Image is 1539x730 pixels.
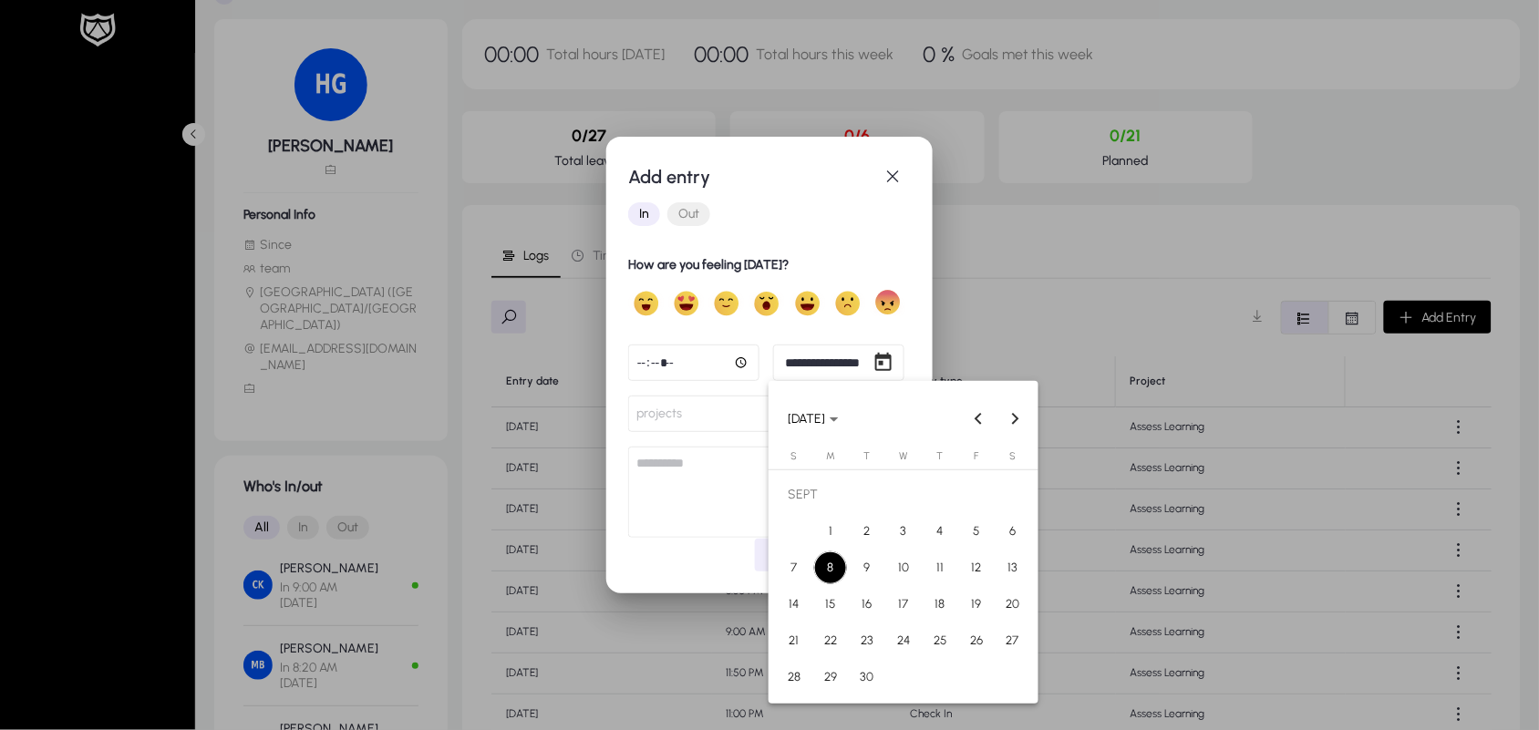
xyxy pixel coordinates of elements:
span: 4 [924,515,956,548]
span: 6 [997,515,1029,548]
span: 20 [997,588,1029,621]
span: 7 [778,551,811,584]
button: Choose month and year [780,403,846,436]
span: 12 [960,551,993,584]
span: M [826,450,835,462]
span: T [936,450,943,462]
span: S [790,450,797,462]
span: 1 [814,515,847,548]
span: 5 [960,515,993,548]
button: 9 Sept 2025 [849,550,885,586]
span: 8 [814,551,847,584]
td: SEPT [776,477,1031,513]
button: 24 Sept 2025 [885,622,922,659]
button: 30 Sept 2025 [849,659,885,695]
span: 25 [924,624,956,657]
span: 26 [960,624,993,657]
button: 21 Sept 2025 [776,622,812,659]
button: 26 Sept 2025 [958,622,995,659]
button: 10 Sept 2025 [885,550,922,586]
span: 3 [887,515,920,548]
span: 30 [851,661,883,694]
button: Next month [997,401,1034,437]
button: 7 Sept 2025 [776,550,812,586]
span: 24 [887,624,920,657]
span: [DATE] [788,411,825,427]
button: 23 Sept 2025 [849,622,885,659]
span: 22 [814,624,847,657]
span: W [899,450,907,462]
button: 4 Sept 2025 [922,513,958,550]
span: 19 [960,588,993,621]
button: 2 Sept 2025 [849,513,885,550]
button: 6 Sept 2025 [995,513,1031,550]
button: Previous month [961,401,997,437]
span: 13 [997,551,1029,584]
span: 16 [851,588,883,621]
span: T [863,450,870,462]
button: 15 Sept 2025 [812,586,849,622]
button: 12 Sept 2025 [958,550,995,586]
span: 21 [778,624,811,657]
span: 2 [851,515,883,548]
button: 8 Sept 2025 [812,550,849,586]
span: 9 [851,551,883,584]
span: 29 [814,661,847,694]
button: 19 Sept 2025 [958,586,995,622]
span: 17 [887,588,920,621]
button: 11 Sept 2025 [922,550,958,586]
button: 18 Sept 2025 [922,586,958,622]
span: 10 [887,551,920,584]
span: 15 [814,588,847,621]
button: 3 Sept 2025 [885,513,922,550]
button: 29 Sept 2025 [812,659,849,695]
button: 5 Sept 2025 [958,513,995,550]
button: 25 Sept 2025 [922,622,958,659]
span: 28 [778,661,811,694]
button: 20 Sept 2025 [995,586,1031,622]
button: 27 Sept 2025 [995,622,1031,659]
span: 27 [997,624,1029,657]
span: S [1009,450,1016,462]
button: 17 Sept 2025 [885,586,922,622]
span: 11 [924,551,956,584]
button: 16 Sept 2025 [849,586,885,622]
span: 14 [778,588,811,621]
button: 28 Sept 2025 [776,659,812,695]
span: 23 [851,624,883,657]
button: 1 Sept 2025 [812,513,849,550]
span: F [974,450,978,462]
span: 18 [924,588,956,621]
button: 22 Sept 2025 [812,622,849,659]
button: 13 Sept 2025 [995,550,1031,586]
button: 14 Sept 2025 [776,586,812,622]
